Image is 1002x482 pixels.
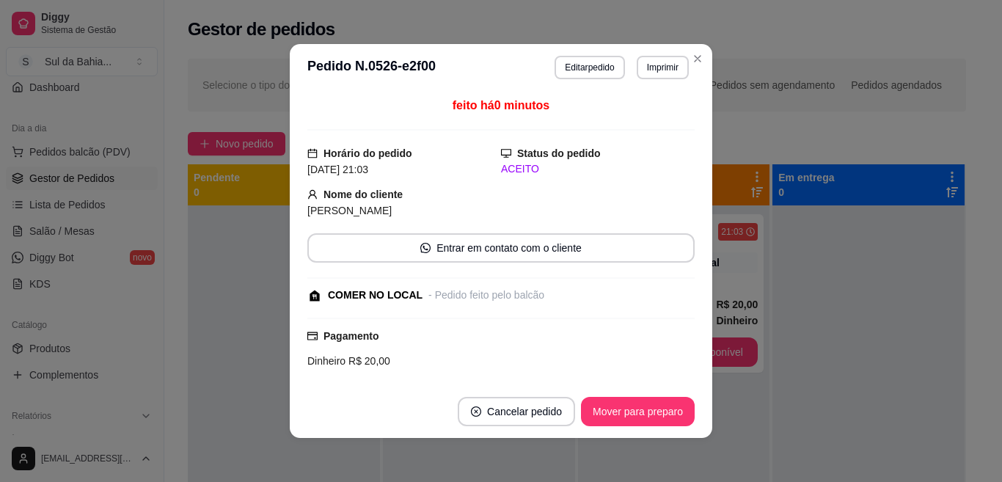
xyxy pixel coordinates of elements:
[428,288,544,303] div: - Pedido feito pelo balcão
[323,189,403,200] strong: Nome do cliente
[581,397,695,426] button: Mover para preparo
[458,397,575,426] button: close-circleCancelar pedido
[328,288,423,303] div: COMER NO LOCAL
[307,164,368,175] span: [DATE] 21:03
[555,56,624,79] button: Editarpedido
[517,147,601,159] strong: Status do pedido
[323,330,379,342] strong: Pagamento
[323,147,412,159] strong: Horário do pedido
[471,406,481,417] span: close-circle
[501,148,511,158] span: desktop
[307,205,392,216] span: [PERSON_NAME]
[420,243,431,253] span: whats-app
[307,355,345,367] span: Dinheiro
[307,189,318,200] span: user
[686,47,709,70] button: Close
[501,161,695,177] div: ACEITO
[307,331,318,341] span: credit-card
[307,233,695,263] button: whats-appEntrar em contato com o cliente
[637,56,689,79] button: Imprimir
[453,99,549,112] span: feito há 0 minutos
[307,56,436,79] h3: Pedido N. 0526-e2f00
[307,148,318,158] span: calendar
[345,355,390,367] span: R$ 20,00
